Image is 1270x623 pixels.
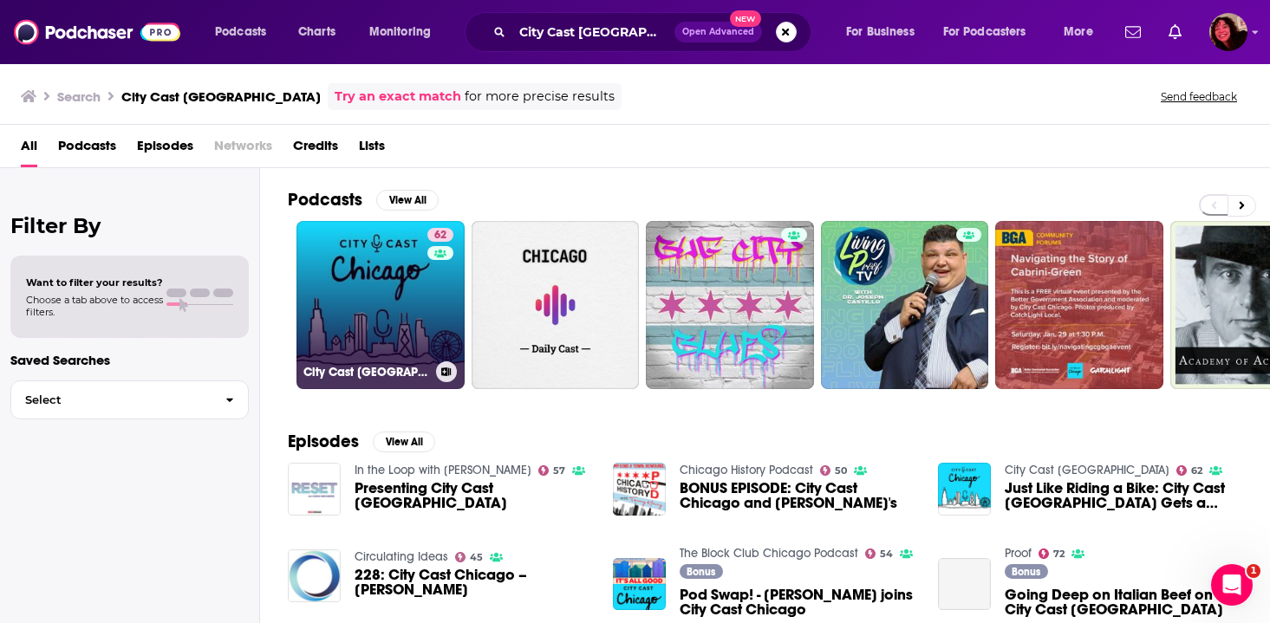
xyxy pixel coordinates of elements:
[427,228,453,242] a: 62
[288,189,439,211] a: PodcastsView All
[357,18,453,46] button: open menu
[288,463,341,516] img: Presenting City Cast Chicago
[288,431,435,452] a: EpisodesView All
[355,568,592,597] a: 228: City Cast Chicago – Jacoby Cochran
[1005,481,1242,510] span: Just Like Riding a Bike: City Cast [GEOGRAPHIC_DATA] Gets a Lesson in Safety
[846,20,915,44] span: For Business
[26,276,163,289] span: Want to filter your results?
[58,132,116,167] a: Podcasts
[835,467,847,475] span: 50
[865,548,894,559] a: 54
[1005,587,1242,617] span: Going Deep on Italian Beef on City Cast [GEOGRAPHIC_DATA]
[288,189,362,211] h2: Podcasts
[1039,548,1065,559] a: 72
[680,546,858,561] a: The Block Club Chicago Podcast
[1005,463,1169,477] a: City Cast Chicago
[512,18,674,46] input: Search podcasts, credits, & more...
[481,12,828,52] div: Search podcasts, credits, & more...
[834,18,936,46] button: open menu
[355,481,592,510] a: Presenting City Cast Chicago
[293,132,338,167] a: Credits
[680,481,917,510] a: BONUS EPISODE: City Cast Chicago and Bally's
[1247,564,1260,578] span: 1
[355,568,592,597] span: 228: City Cast Chicago – [PERSON_NAME]
[303,365,429,380] h3: City Cast [GEOGRAPHIC_DATA]
[680,587,917,617] span: Pod Swap! - [PERSON_NAME] joins City Cast Chicago
[1209,13,1247,51] img: User Profile
[1191,467,1202,475] span: 62
[1209,13,1247,51] span: Logged in as Kathryn-Musilek
[455,552,484,562] a: 45
[1156,89,1242,104] button: Send feedback
[1209,13,1247,51] button: Show profile menu
[465,87,615,107] span: for more precise results
[553,467,565,475] span: 57
[938,558,991,611] a: Going Deep on Italian Beef on City Cast Chicago
[1005,587,1242,617] a: Going Deep on Italian Beef on City Cast Chicago
[1064,20,1093,44] span: More
[932,18,1052,46] button: open menu
[359,132,385,167] a: Lists
[57,88,101,105] h3: Search
[335,87,461,107] a: Try an exact match
[11,394,212,406] span: Select
[137,132,193,167] a: Episodes
[1005,481,1242,510] a: Just Like Riding a Bike: City Cast Chicago Gets a Lesson in Safety
[538,465,566,476] a: 57
[288,431,359,452] h2: Episodes
[355,481,592,510] span: Presenting City Cast [GEOGRAPHIC_DATA]
[288,549,341,602] img: 228: City Cast Chicago – Jacoby Cochran
[214,132,272,167] span: Networks
[613,558,666,611] img: Pod Swap! - Jon Hansen joins City Cast Chicago
[373,432,435,452] button: View All
[26,294,163,318] span: Choose a tab above to access filters.
[1052,18,1115,46] button: open menu
[14,16,180,49] img: Podchaser - Follow, Share and Rate Podcasts
[355,463,531,477] a: In the Loop with Sasha-Ann Simons
[287,18,346,46] a: Charts
[1211,564,1253,606] iframe: Intercom live chat
[938,463,991,516] img: Just Like Riding a Bike: City Cast Chicago Gets a Lesson in Safety
[1176,465,1203,476] a: 62
[296,221,465,389] a: 62City Cast [GEOGRAPHIC_DATA]
[820,465,848,476] a: 50
[730,10,761,27] span: New
[376,190,439,211] button: View All
[1012,567,1040,577] span: Bonus
[680,587,917,617] a: Pod Swap! - Jon Hansen joins City Cast Chicago
[369,20,431,44] span: Monitoring
[298,20,335,44] span: Charts
[10,213,249,238] h2: Filter By
[1162,17,1189,47] a: Show notifications dropdown
[1118,17,1148,47] a: Show notifications dropdown
[21,132,37,167] a: All
[10,352,249,368] p: Saved Searches
[613,463,666,516] img: BONUS EPISODE: City Cast Chicago and Bally's
[121,88,321,105] h3: City Cast [GEOGRAPHIC_DATA]
[674,22,762,42] button: Open AdvancedNew
[215,20,266,44] span: Podcasts
[1053,550,1065,558] span: 72
[203,18,289,46] button: open menu
[680,481,917,510] span: BONUS EPISODE: City Cast Chicago and [PERSON_NAME]'s
[687,567,715,577] span: Bonus
[880,550,893,558] span: 54
[10,380,249,419] button: Select
[434,227,446,244] span: 62
[355,549,448,564] a: Circulating Ideas
[943,20,1026,44] span: For Podcasters
[470,554,483,561] span: 45
[1005,546,1032,561] a: Proof
[682,28,754,36] span: Open Advanced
